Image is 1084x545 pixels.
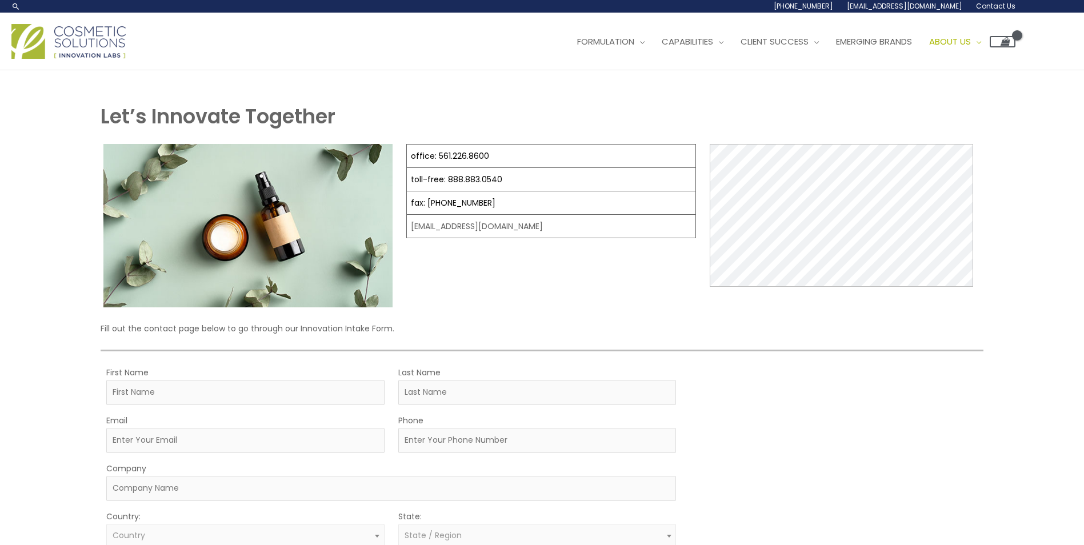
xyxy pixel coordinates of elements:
[106,509,141,524] label: Country:
[398,428,677,453] input: Enter Your Phone Number
[976,1,1015,11] span: Contact Us
[836,35,912,47] span: Emerging Brands
[407,215,696,238] td: [EMAIL_ADDRESS][DOMAIN_NAME]
[11,2,21,11] a: Search icon link
[405,530,462,541] span: State / Region
[106,461,146,476] label: Company
[827,25,921,59] a: Emerging Brands
[569,25,653,59] a: Formulation
[106,428,385,453] input: Enter Your Email
[103,144,393,307] img: Contact page image for private label skincare manufacturer Cosmetic solutions shows a skin care b...
[990,36,1015,47] a: View Shopping Cart, empty
[929,35,971,47] span: About Us
[847,1,962,11] span: [EMAIL_ADDRESS][DOMAIN_NAME]
[398,509,422,524] label: State:
[106,413,127,428] label: Email
[11,24,126,59] img: Cosmetic Solutions Logo
[411,150,489,162] a: office: 561.226.8600
[106,380,385,405] input: First Name
[398,413,423,428] label: Phone
[101,102,335,130] strong: Let’s Innovate Together
[106,476,677,501] input: Company Name
[411,197,495,209] a: fax: [PHONE_NUMBER]
[921,25,990,59] a: About Us
[101,321,984,336] p: Fill out the contact page below to go through our Innovation Intake Form.
[653,25,732,59] a: Capabilities
[113,530,145,541] span: Country
[577,35,634,47] span: Formulation
[662,35,713,47] span: Capabilities
[732,25,827,59] a: Client Success
[411,174,502,185] a: toll-free: 888.883.0540
[398,380,677,405] input: Last Name
[398,365,441,380] label: Last Name
[106,365,149,380] label: First Name
[741,35,809,47] span: Client Success
[774,1,833,11] span: [PHONE_NUMBER]
[560,25,1015,59] nav: Site Navigation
